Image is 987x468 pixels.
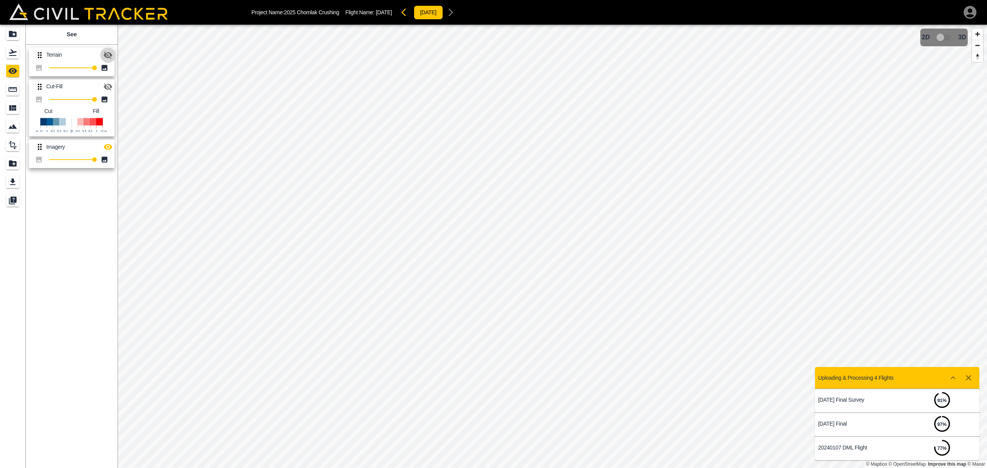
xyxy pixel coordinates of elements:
button: Show more [945,370,961,386]
a: Maxar [967,461,985,467]
p: Uploading & Processing 4 Flights [818,375,894,381]
p: [DATE] Final Survey [818,397,897,403]
button: Zoom in [972,29,983,40]
img: Civil Tracker [9,3,168,20]
button: [DATE] [414,5,443,20]
button: Zoom out [972,40,983,51]
p: 20240107 DML Flight [818,444,897,451]
a: OpenStreetMap [889,461,926,467]
a: Mapbox [866,461,887,467]
p: Flight Name: [345,9,392,15]
strong: 77 % [937,446,947,451]
p: [DATE] Final [818,421,897,427]
span: 3D [958,34,966,41]
p: Project Name: 2025 Chomlak Crushing [251,9,339,15]
span: [DATE] [376,9,392,15]
a: Map feedback [928,461,966,467]
strong: 97 % [937,422,947,427]
button: Reset bearing to north [972,51,983,62]
span: 3D model not uploaded yet [933,30,955,45]
strong: 91 % [937,398,947,403]
span: 2D [922,34,930,41]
